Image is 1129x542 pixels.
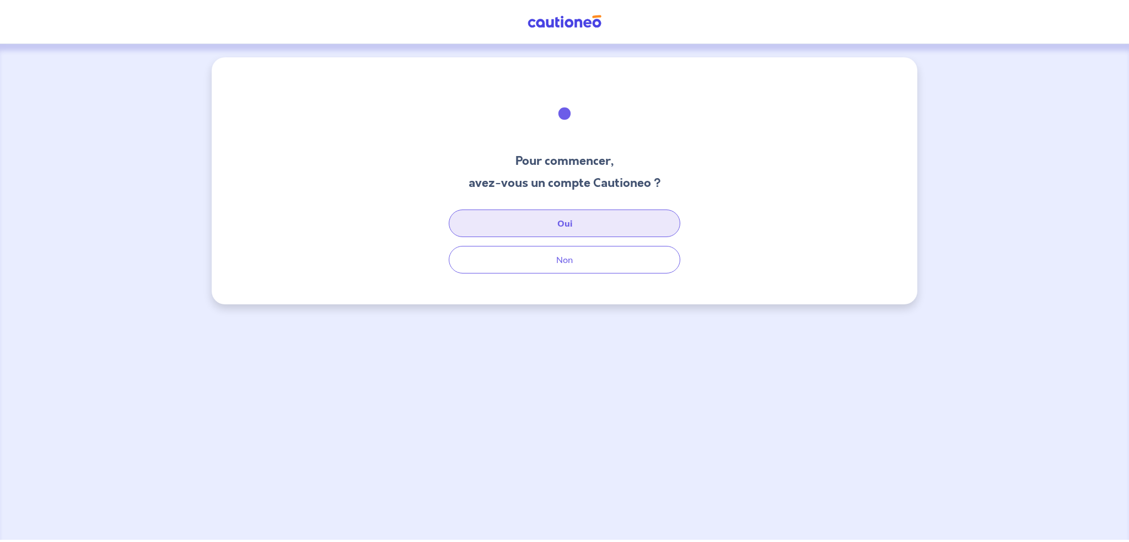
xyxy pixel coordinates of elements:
button: Non [449,246,680,273]
img: illu_welcome.svg [535,84,594,143]
button: Oui [449,210,680,237]
h3: avez-vous un compte Cautioneo ? [469,174,661,192]
img: Cautioneo [523,15,606,29]
h3: Pour commencer, [469,152,661,170]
